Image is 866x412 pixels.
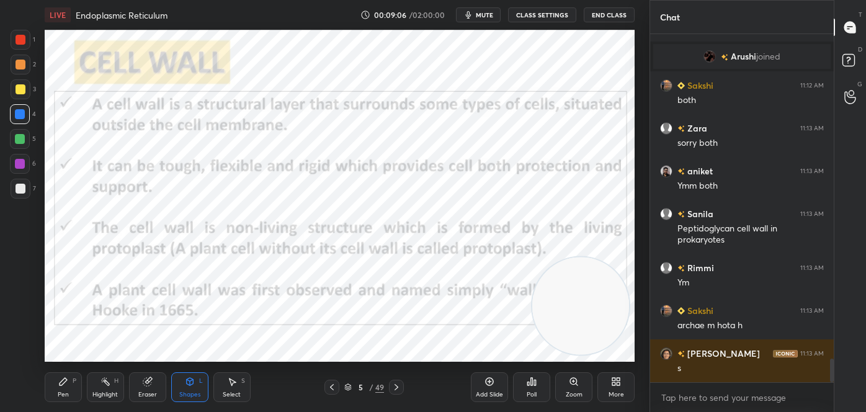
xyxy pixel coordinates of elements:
[10,154,36,174] div: 6
[773,350,798,357] img: iconic-dark.1390631f.png
[476,392,503,398] div: Add Slide
[660,122,672,135] img: default.png
[609,392,624,398] div: More
[660,208,672,220] img: default.png
[677,82,685,89] img: Learner_Badge_beginner_1_8b307cf2a0.svg
[677,137,824,150] div: sorry both
[677,351,685,357] img: no-rating-badge.077c3623.svg
[584,7,635,22] button: End Class
[660,347,672,360] img: 98767e9d910546f0b9cbce15b863b8cc.jpg
[660,305,672,317] img: a67bbdc039c24df1a3646fbf77f31051.jpg
[685,79,713,92] h6: Sakshi
[650,34,834,382] div: grid
[179,392,200,398] div: Shapes
[566,392,583,398] div: Zoom
[800,82,824,89] div: 11:12 AM
[45,7,71,22] div: LIVE
[721,54,728,61] img: no-rating-badge.077c3623.svg
[857,79,862,89] p: G
[677,320,824,332] div: archae m hota h
[92,392,118,398] div: Highlight
[508,7,576,22] button: CLASS SETTINGS
[677,277,824,289] div: Ym
[703,50,716,63] img: 3af2412aa5a6459dbc3b7fefb427c849.jpg
[800,210,824,218] div: 11:13 AM
[685,164,713,177] h6: aniket
[527,392,537,398] div: Poll
[375,382,384,393] div: 49
[11,179,36,199] div: 7
[11,30,35,50] div: 1
[756,52,780,61] span: joined
[800,264,824,272] div: 11:13 AM
[685,207,713,220] h6: Sanila
[456,7,501,22] button: mute
[677,168,685,175] img: no-rating-badge.077c3623.svg
[677,307,685,315] img: Learner_Badge_beginner_1_8b307cf2a0.svg
[685,122,707,135] h6: Zara
[11,79,36,99] div: 3
[685,304,713,317] h6: Sakshi
[677,223,824,246] div: Peptidoglycan cell wall in prokaryotes
[677,180,824,192] div: Ymm both
[199,378,203,384] div: L
[859,10,862,19] p: T
[685,261,714,274] h6: Rimmi
[858,45,862,54] p: D
[650,1,690,34] p: Chat
[241,378,245,384] div: S
[660,262,672,274] img: default.png
[223,392,241,398] div: Select
[10,129,36,149] div: 5
[800,168,824,175] div: 11:13 AM
[660,79,672,92] img: a67bbdc039c24df1a3646fbf77f31051.jpg
[685,347,760,360] h6: [PERSON_NAME]
[369,383,373,391] div: /
[73,378,76,384] div: P
[10,104,36,124] div: 4
[677,211,685,218] img: no-rating-badge.077c3623.svg
[677,125,685,132] img: no-rating-badge.077c3623.svg
[76,9,167,21] h4: Endoplasmic Reticulum
[800,125,824,132] div: 11:13 AM
[660,165,672,177] img: d927ead1100745ec8176353656eda1f8.jpg
[677,362,824,375] div: s
[731,52,756,61] span: Arushi
[58,392,69,398] div: Pen
[138,392,157,398] div: Eraser
[677,94,824,107] div: both
[11,55,36,74] div: 2
[677,265,685,272] img: no-rating-badge.077c3623.svg
[114,378,118,384] div: H
[800,350,824,357] div: 11:13 AM
[800,307,824,315] div: 11:13 AM
[476,11,493,19] span: mute
[354,383,367,391] div: 5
